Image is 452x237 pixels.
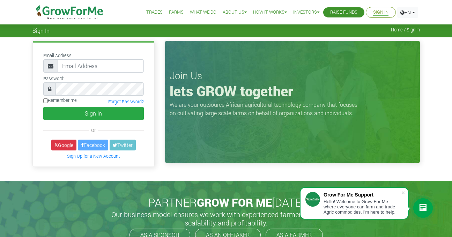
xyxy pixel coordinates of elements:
[190,9,216,16] a: What We Do
[170,70,415,82] h3: Join Us
[170,83,415,99] h1: lets GROW together
[43,107,144,120] button: Sign In
[43,52,73,59] label: Email Address:
[35,196,417,209] h2: PARTNER [DATE]
[43,98,48,103] input: Remember me
[43,126,144,134] div: or
[293,9,319,16] a: Investors
[58,59,144,73] input: Email Address
[197,195,272,210] span: GROW FOR ME
[43,97,77,104] label: Remember me
[223,9,247,16] a: About Us
[108,99,144,104] a: Forgot Password?
[373,9,388,16] a: Sign In
[330,9,357,16] a: Raise Funds
[104,210,348,227] h5: Our business model ensures we work with experienced farmers to promote scalability and profitabil...
[51,140,76,150] a: Google
[32,27,50,34] span: Sign In
[170,101,362,117] p: We are your outsource African agricultural technology company that focuses on cultivating large s...
[324,199,401,215] div: Hello! Welcome to Grow For Me where everyone can farm and trade Agric commodities. I'm here to help.
[43,75,64,82] label: Password:
[324,192,401,198] div: Grow For Me Support
[67,153,120,159] a: Sign Up for a New Account
[253,9,287,16] a: How it Works
[146,9,163,16] a: Trades
[169,9,184,16] a: Farms
[397,7,418,18] a: EN
[391,27,420,32] span: Home / Sign In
